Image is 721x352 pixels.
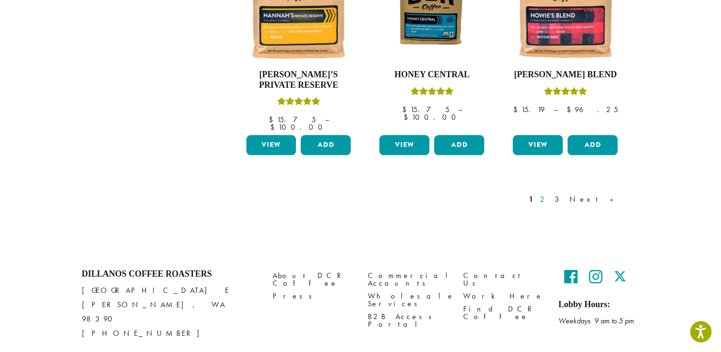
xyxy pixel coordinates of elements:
a: View [246,135,296,155]
a: Contact Us [463,269,544,290]
a: 2 [538,194,550,205]
span: – [553,104,557,114]
bdi: 15.19 [513,104,544,114]
bdi: 15.75 [268,114,315,124]
h5: Lobby Hours: [559,300,640,310]
a: 3 [553,194,565,205]
h4: [PERSON_NAME] Blend [510,70,620,80]
a: Next » [568,194,622,205]
span: $ [270,122,278,132]
span: – [458,104,462,114]
bdi: 100.00 [404,112,460,122]
a: View [379,135,429,155]
p: [GEOGRAPHIC_DATA] E [PERSON_NAME], WA 98390 [PHONE_NUMBER] [82,283,258,341]
button: Add [301,135,351,155]
a: Wholesale Services [368,290,449,310]
h4: Honey Central [377,70,487,80]
span: $ [268,114,276,124]
h4: Dillanos Coffee Roasters [82,269,258,280]
a: B2B Access Portal [368,311,449,331]
a: About DCR Coffee [273,269,354,290]
div: Rated 5.00 out of 5 [277,96,320,110]
div: Rated 5.00 out of 5 [410,86,453,100]
span: $ [513,104,521,114]
a: Commercial Accounts [368,269,449,290]
div: Rated 4.67 out of 5 [544,86,587,100]
em: Weekdays 9 am to 5 pm [559,316,634,326]
bdi: 100.00 [270,122,327,132]
bdi: 15.75 [402,104,449,114]
span: $ [566,104,574,114]
a: Find DCR Coffee [463,303,544,323]
bdi: 96.25 [566,104,618,114]
a: Press [273,290,354,302]
a: 1 [527,194,535,205]
h4: [PERSON_NAME]’s Private Reserve [244,70,354,90]
span: – [325,114,328,124]
a: Work Here [463,290,544,302]
span: $ [402,104,410,114]
button: Add [434,135,484,155]
a: View [513,135,563,155]
span: $ [404,112,412,122]
button: Add [568,135,618,155]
